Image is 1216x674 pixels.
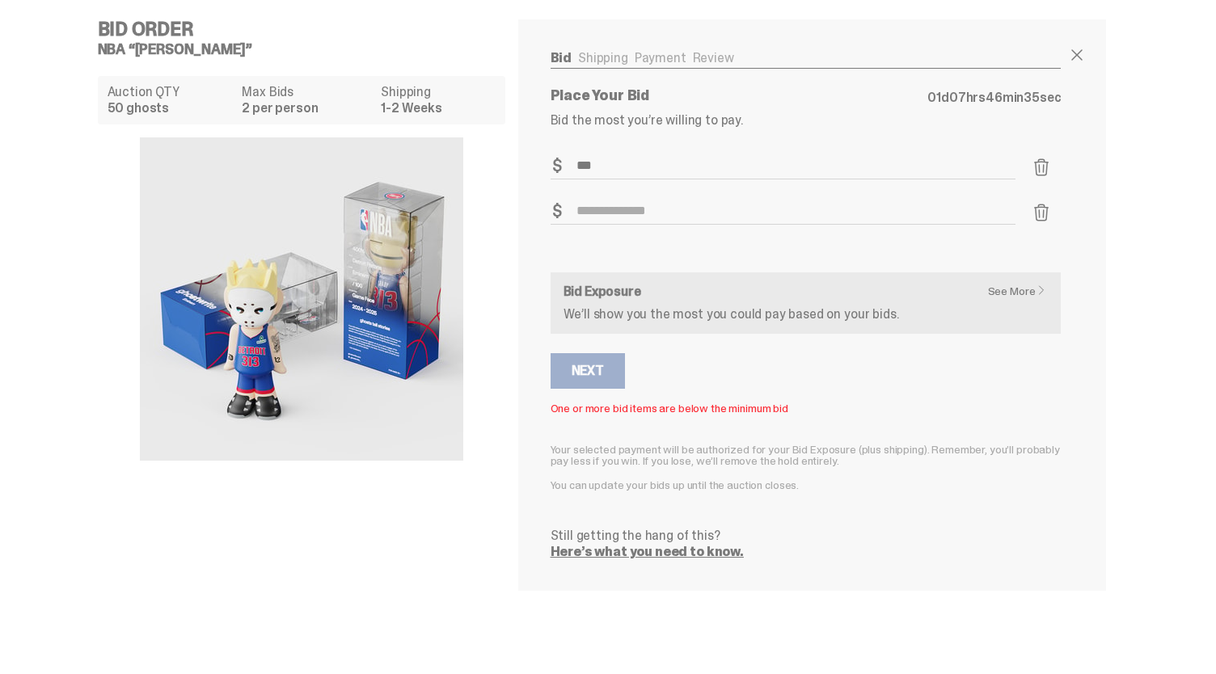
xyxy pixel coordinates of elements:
[551,543,744,560] a: Here’s what you need to know.
[564,308,1049,321] p: We’ll show you the most you could pay based on your bids.
[551,88,928,103] p: Place Your Bid
[552,158,562,174] span: $
[242,102,371,115] dd: 2 per person
[551,353,625,389] button: Next
[986,89,1003,106] span: 46
[552,203,562,219] span: $
[551,49,572,66] a: Bid
[140,137,463,461] img: product image
[927,89,941,106] span: 01
[98,19,518,39] h4: Bid Order
[1024,89,1040,106] span: 35
[242,86,371,99] dt: Max Bids
[551,479,1062,491] p: You can update your bids up until the auction closes.
[381,102,495,115] dd: 1-2 Weeks
[988,285,1055,297] a: See More
[551,398,788,418] p: One or more bid items are below the minimum bid
[551,529,1062,542] p: Still getting the hang of this?
[98,42,518,57] h5: NBA “[PERSON_NAME]”
[551,444,1062,466] p: Your selected payment will be authorized for your Bid Exposure (plus shipping). Remember, you’ll ...
[108,102,233,115] dd: 50 ghosts
[108,86,233,99] dt: Auction QTY
[381,86,495,99] dt: Shipping
[551,114,1062,127] p: Bid the most you’re willing to pay.
[949,89,966,106] span: 07
[927,91,1061,104] p: d hrs min sec
[564,285,1049,298] h6: Bid Exposure
[572,364,604,377] div: Next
